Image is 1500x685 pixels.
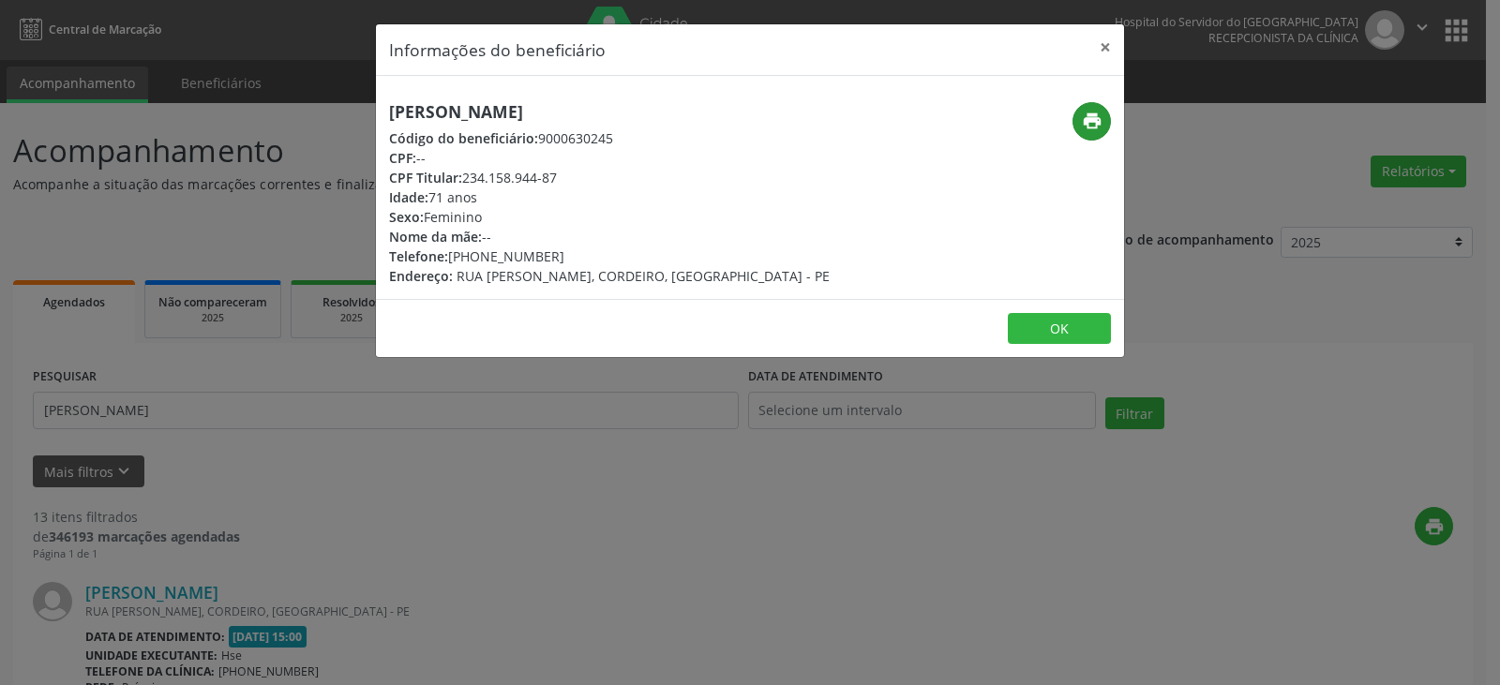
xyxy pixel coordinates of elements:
span: Endereço: [389,267,453,285]
span: Sexo: [389,208,424,226]
h5: Informações do beneficiário [389,37,606,62]
span: CPF Titular: [389,169,462,186]
button: Close [1087,24,1124,70]
span: Telefone: [389,247,448,265]
div: 71 anos [389,187,830,207]
div: Feminino [389,207,830,227]
span: Código do beneficiário: [389,129,538,147]
div: 234.158.944-87 [389,168,830,187]
span: CPF: [389,149,416,167]
div: -- [389,227,830,246]
span: Idade: [389,188,428,206]
div: [PHONE_NUMBER] [389,246,830,266]
div: 9000630245 [389,128,830,148]
button: OK [1008,313,1111,345]
span: RUA [PERSON_NAME], CORDEIRO, [GEOGRAPHIC_DATA] - PE [457,267,830,285]
button: print [1072,102,1111,141]
h5: [PERSON_NAME] [389,102,830,122]
div: -- [389,148,830,168]
i: print [1082,111,1102,131]
span: Nome da mãe: [389,228,482,246]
